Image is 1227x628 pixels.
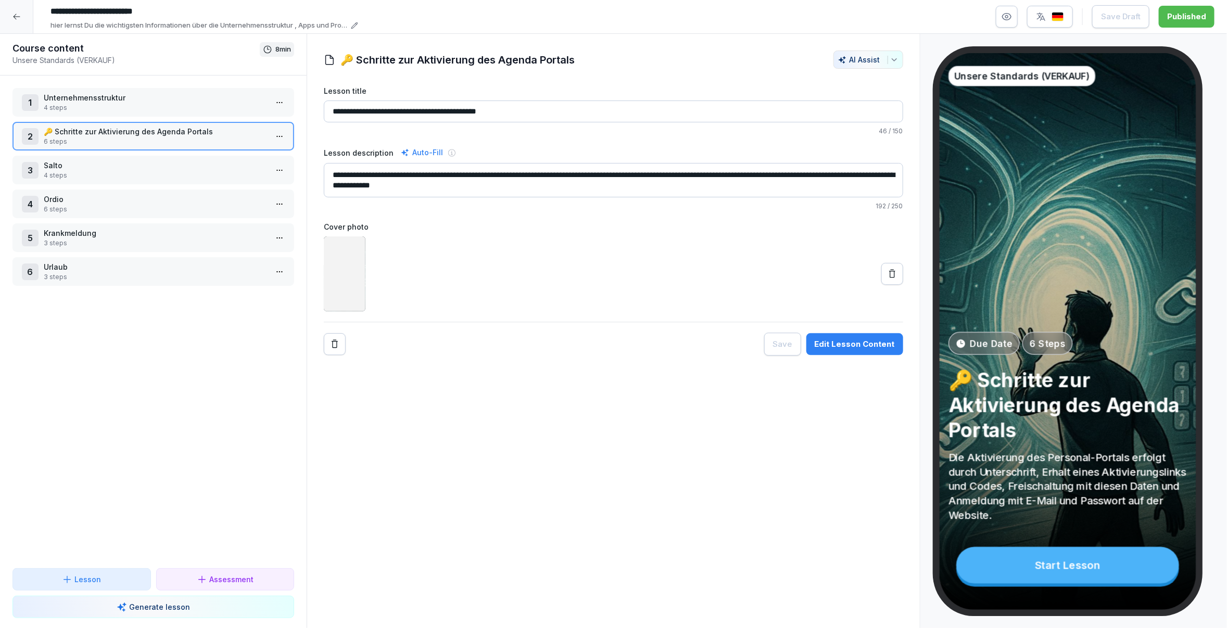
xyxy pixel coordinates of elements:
[12,223,294,252] div: 5Krankmeldung3 steps
[44,92,267,103] p: Unternehmensstruktur
[324,85,903,96] label: Lesson title
[12,88,294,117] div: 1Unternehmensstruktur4 steps
[50,20,348,31] p: hier lernst Du die wichtigsten Informationen über die Unternehmensstruktur , Apps und Prozesse
[970,336,1013,350] p: Due Date
[833,51,903,69] button: AI Assist
[12,257,294,286] div: 6Urlaub3 steps
[44,228,267,238] p: Krankmeldung
[44,261,267,272] p: Urlaub
[1101,11,1141,22] div: Save Draft
[838,55,899,64] div: AI Assist
[324,127,903,136] p: / 150
[806,333,903,355] button: Edit Lesson Content
[12,55,260,66] p: Unsere Standards (VERKAUF)
[275,44,291,55] p: 8 min
[324,147,394,158] label: Lesson description
[44,103,267,112] p: 4 steps
[44,205,267,214] p: 6 steps
[129,601,190,612] p: Generate lesson
[12,42,260,55] h1: Course content
[1029,336,1065,350] p: 6 Steps
[879,127,888,135] span: 46
[22,162,39,179] div: 3
[12,156,294,184] div: 3Salto4 steps
[340,52,575,68] h1: 🔑 Schritte zur Aktivierung des Agenda Portals
[12,568,151,591] button: Lesson
[1167,11,1206,22] div: Published
[22,94,39,111] div: 1
[44,160,267,171] p: Salto
[209,574,254,585] p: Assessment
[876,202,887,210] span: 192
[44,171,267,180] p: 4 steps
[44,194,267,205] p: Ordio
[954,69,1090,83] p: Unsere Standards (VERKAUF)
[12,122,294,150] div: 2🔑 Schritte zur Aktivierung des Agenda Portals6 steps
[324,221,903,232] label: Cover photo
[773,338,792,350] div: Save
[1159,6,1215,28] button: Published
[74,574,101,585] p: Lesson
[22,128,39,145] div: 2
[948,450,1187,522] p: Die Aktivierung des Personal-Portals erfolgt durch Unterschrift, Erhalt eines Aktivierungslinks u...
[44,238,267,248] p: 3 steps
[22,230,39,246] div: 5
[956,547,1179,583] div: Start Lesson
[156,568,295,591] button: Assessment
[764,333,801,356] button: Save
[1092,5,1149,28] button: Save Draft
[22,263,39,280] div: 6
[22,196,39,212] div: 4
[1052,12,1064,22] img: de.svg
[815,338,895,350] div: Edit Lesson Content
[44,272,267,282] p: 3 steps
[324,202,903,211] p: / 250
[44,126,267,137] p: 🔑 Schritte zur Aktivierung des Agenda Portals
[948,368,1187,442] p: 🔑 Schritte zur Aktivierung des Agenda Portals
[399,146,445,159] div: Auto-Fill
[12,596,294,618] button: Generate lesson
[12,190,294,218] div: 4Ordio6 steps
[44,137,267,146] p: 6 steps
[324,333,346,355] button: Remove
